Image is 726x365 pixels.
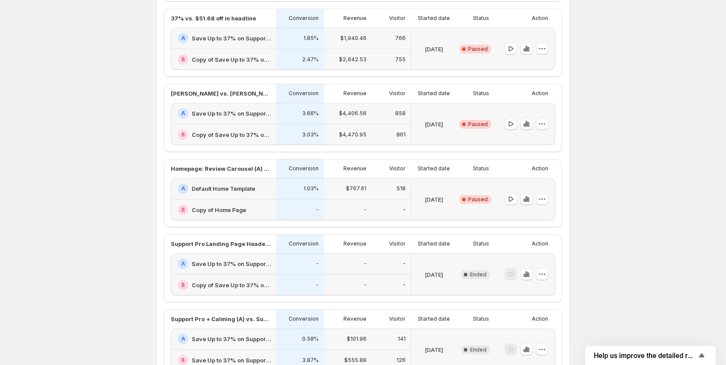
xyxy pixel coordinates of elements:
h2: Save Up to 37% on Support Pro - Support Pro Only [192,356,271,365]
p: Visitor [389,90,406,97]
h2: Save Up to 37% on Support Pro [192,259,271,268]
span: Paused [468,121,488,128]
p: Visitor [389,315,406,322]
p: Conversion [289,240,319,247]
h2: B [181,206,185,213]
p: [PERSON_NAME] vs. [PERSON_NAME] [171,89,271,98]
h2: A [181,335,185,342]
p: 1.85% [303,35,319,42]
p: Status [473,90,489,97]
p: - [403,260,406,267]
p: $767.61 [346,185,366,192]
p: 766 [395,35,406,42]
p: Status [473,240,489,247]
p: Action [532,165,548,172]
h2: B [181,56,185,63]
h2: Copy of Save Up to 37% on Support Pro [192,130,271,139]
p: Revenue [343,15,366,22]
p: $101.96 [347,335,366,342]
p: - [364,282,366,289]
p: 3.66% [302,110,319,117]
p: 0.58% [302,335,319,342]
p: Visitor [389,15,406,22]
h2: Copy of Save Up to 37% on Support Pro [192,281,271,289]
p: - [403,206,406,213]
p: Action [532,90,548,97]
p: $2,642.53 [339,56,366,63]
p: 2.47% [302,56,319,63]
p: - [364,260,366,267]
p: Conversion [289,90,319,97]
p: 1.03% [303,185,319,192]
p: Status [473,315,489,322]
h2: A [181,260,185,267]
h2: Save Up to 37% on Support Pro [192,335,271,343]
p: [DATE] [425,195,443,204]
p: 518 [396,185,406,192]
p: Homepage: Review Carousel (A) vs. None (B) [171,164,271,173]
p: Revenue [343,165,366,172]
h2: B [181,357,185,364]
span: Paused [468,196,488,203]
p: Started date [418,315,450,322]
p: Action [532,315,548,322]
p: Action [532,240,548,247]
span: Ended [470,346,486,353]
p: Revenue [343,315,366,322]
p: Status [473,15,489,22]
p: $4,406.56 [339,110,366,117]
p: Conversion [289,165,319,172]
p: Conversion [289,15,319,22]
h2: Copy of Save Up to 37% on Support Pro [192,55,271,64]
p: Support Pro Landing Page Header vs. No Header [171,239,271,248]
span: Help us improve the detailed report for A/B campaigns [594,352,696,360]
p: 141 [398,335,406,342]
p: 126 [396,357,406,364]
p: [DATE] [425,120,443,129]
p: 3.03% [302,131,319,138]
p: $4,470.95 [339,131,366,138]
p: Started date [418,240,450,247]
p: 755 [395,56,406,63]
p: Revenue [343,90,366,97]
p: Visitor [389,240,406,247]
p: Started date [418,90,450,97]
p: 37% vs. $51.68 off in headline [171,14,256,23]
p: Action [532,15,548,22]
span: Ended [470,271,486,278]
p: Status [473,165,489,172]
span: Paused [468,46,488,53]
h2: Save Up to 37% on Support Pro [192,34,271,43]
h2: Default Home Template [192,184,255,193]
h2: A [181,35,185,42]
p: Started date [418,15,450,22]
p: Started date [418,165,450,172]
p: [DATE] [425,45,443,53]
p: 3.87% [302,357,319,364]
p: - [403,282,406,289]
h2: Copy of Home Page [192,206,246,214]
h2: B [181,131,185,138]
button: Show survey - Help us improve the detailed report for A/B campaigns [594,350,707,361]
p: $555.88 [344,357,366,364]
h2: A [181,185,185,192]
p: - [364,206,366,213]
p: - [316,282,319,289]
p: Support Pro + Calming (A) vs. Support Pro Only (B) [171,315,271,323]
p: 858 [395,110,406,117]
h2: A [181,110,185,117]
p: - [316,260,319,267]
p: [DATE] [425,270,443,279]
p: Revenue [343,240,366,247]
h2: Save Up to 37% on Support Pro [192,109,271,118]
p: $1,940.46 [340,35,366,42]
p: Conversion [289,315,319,322]
p: 861 [396,131,406,138]
p: - [316,206,319,213]
p: Visitor [389,165,406,172]
h2: B [181,282,185,289]
p: [DATE] [425,345,443,354]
